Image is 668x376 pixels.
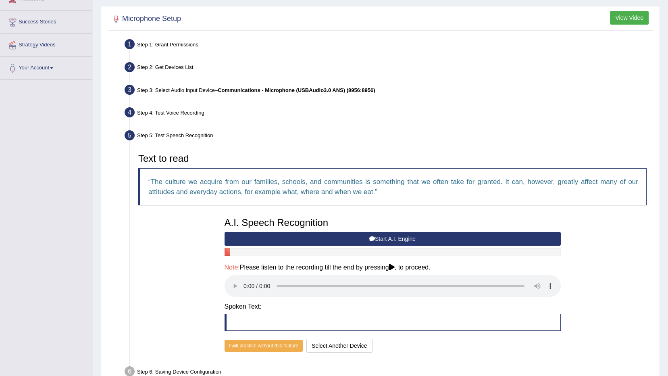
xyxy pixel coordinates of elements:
[0,11,92,31] a: Success Stories
[610,11,649,25] button: View Video
[0,34,92,54] a: Strategy Videos
[225,340,303,352] button: I will practice without this feature
[218,87,375,93] b: Communications - Microphone (USBAudio3.0 ANS) (8956:8956)
[225,303,561,310] h4: Spoken Text:
[121,37,656,54] div: Step 1: Grant Permissions
[121,82,656,100] div: Step 3: Select Audio Input Device
[215,87,375,93] span: –
[225,217,561,228] h3: A.I. Speech Recognition
[225,264,561,271] h4: Please listen to the recording till the end by pressing , to proceed.
[138,153,647,164] h3: Text to read
[121,60,656,77] div: Step 2: Get Devices List
[148,178,638,196] q: The culture we acquire from our families, schools, and communities is something that we often tak...
[225,264,240,271] span: Note:
[306,339,372,353] button: Select Another Device
[121,128,656,146] div: Step 5: Test Speech Recognition
[121,105,656,123] div: Step 4: Test Voice Recording
[110,13,181,25] h2: Microphone Setup
[225,232,561,246] button: Start A.I. Engine
[0,57,92,77] a: Your Account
